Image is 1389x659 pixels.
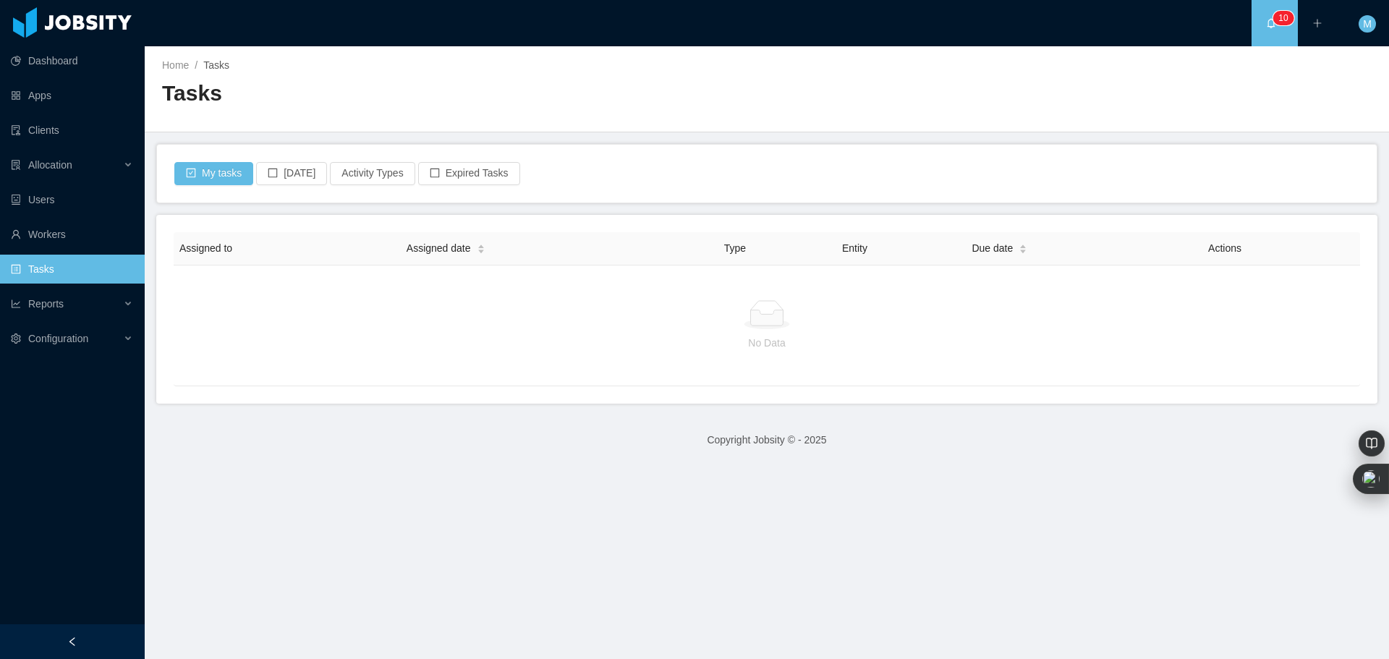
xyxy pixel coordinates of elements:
[1266,18,1276,28] i: icon: bell
[972,241,1013,256] span: Due date
[174,162,253,185] button: icon: check-squareMy tasks
[1283,11,1288,25] p: 0
[1273,11,1294,25] sup: 10
[1278,11,1283,25] p: 1
[418,162,520,185] button: icon: borderExpired Tasks
[11,220,133,249] a: icon: userWorkers
[11,185,133,214] a: icon: robotUsers
[407,241,471,256] span: Assigned date
[11,299,21,309] i: icon: line-chart
[477,242,485,252] div: Sort
[1208,242,1241,254] span: Actions
[1312,18,1322,28] i: icon: plus
[28,159,72,171] span: Allocation
[256,162,327,185] button: icon: border[DATE]
[1363,15,1372,33] span: M
[1019,248,1027,252] i: icon: caret-down
[11,333,21,344] i: icon: setting
[162,59,189,71] a: Home
[11,81,133,110] a: icon: appstoreApps
[477,248,485,252] i: icon: caret-down
[185,335,1348,351] p: No Data
[1019,242,1027,247] i: icon: caret-up
[11,46,133,75] a: icon: pie-chartDashboard
[162,79,767,109] h2: Tasks
[330,162,415,185] button: Activity Types
[11,255,133,284] a: icon: profileTasks
[11,160,21,170] i: icon: solution
[195,59,197,71] span: /
[179,242,232,254] span: Assigned to
[1019,242,1027,252] div: Sort
[11,116,133,145] a: icon: auditClients
[477,242,485,247] i: icon: caret-up
[842,242,867,254] span: Entity
[28,333,88,344] span: Configuration
[203,59,229,71] span: Tasks
[145,415,1389,465] footer: Copyright Jobsity © - 2025
[28,298,64,310] span: Reports
[724,242,746,254] span: Type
